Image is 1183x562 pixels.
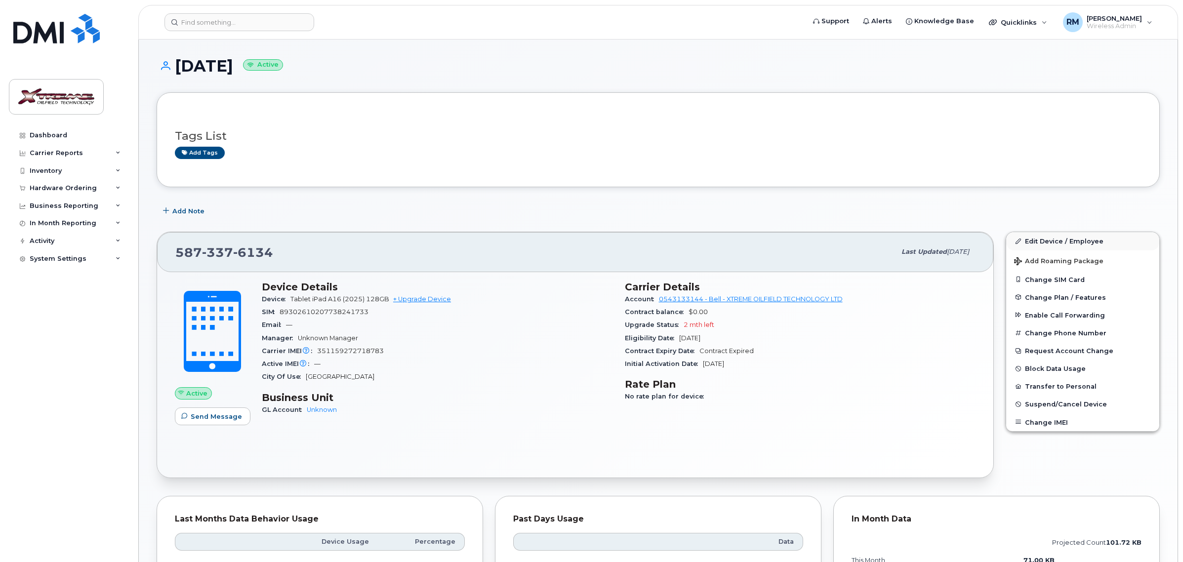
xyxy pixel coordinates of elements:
span: [DATE] [947,248,969,255]
span: Contract balance [625,308,689,316]
div: Last Months Data Behavior Usage [175,514,465,524]
span: 337 [202,245,233,260]
span: Add Roaming Package [1014,257,1103,267]
span: Contract Expiry Date [625,347,699,355]
span: Last updated [901,248,947,255]
span: Contract Expired [699,347,754,355]
button: Add Note [157,202,213,220]
text: projected count [1052,539,1142,546]
span: Active [186,389,207,398]
span: Suspend/Cancel Device [1025,401,1107,408]
span: City Of Use [262,373,306,380]
span: Change Plan / Features [1025,293,1106,301]
span: No rate plan for device [625,393,709,400]
span: [DATE] [703,360,724,367]
span: Send Message [191,412,242,421]
button: Change Phone Number [1006,324,1159,342]
h3: Tags List [175,130,1142,142]
a: Edit Device / Employee [1006,232,1159,250]
span: Device [262,295,290,303]
button: Block Data Usage [1006,360,1159,377]
span: $0.00 [689,308,708,316]
th: Data [676,533,803,551]
span: 89302610207738241733 [280,308,368,316]
h3: Rate Plan [625,378,976,390]
h3: Business Unit [262,392,613,403]
h3: Device Details [262,281,613,293]
span: [GEOGRAPHIC_DATA] [306,373,374,380]
span: Account [625,295,659,303]
span: 587 [175,245,273,260]
button: Suspend/Cancel Device [1006,395,1159,413]
span: Manager [262,334,298,342]
span: Upgrade Status [625,321,684,328]
button: Change SIM Card [1006,271,1159,288]
span: Eligibility Date [625,334,679,342]
span: Initial Activation Date [625,360,703,367]
span: 351159272718783 [317,347,384,355]
button: Send Message [175,407,250,425]
span: 6134 [233,245,273,260]
a: Add tags [175,147,225,159]
span: — [314,360,321,367]
h3: Carrier Details [625,281,976,293]
button: Transfer to Personal [1006,377,1159,395]
span: — [286,321,292,328]
a: Unknown [307,406,337,413]
button: Change IMEI [1006,413,1159,431]
span: SIM [262,308,280,316]
span: Carrier IMEI [262,347,317,355]
div: Past Days Usage [513,514,803,524]
span: Tablet iPad A16 (2025) 128GB [290,295,389,303]
a: + Upgrade Device [393,295,451,303]
h1: [DATE] [157,57,1160,75]
span: 2 mth left [684,321,714,328]
tspan: 101.72 KB [1106,539,1142,546]
span: [DATE] [679,334,700,342]
div: In Month Data [852,514,1142,524]
span: Unknown Manager [298,334,358,342]
th: Device Usage [282,533,378,551]
button: Enable Call Forwarding [1006,306,1159,324]
span: Active IMEI [262,360,314,367]
small: Active [243,59,283,71]
a: 0543133144 - Bell - XTREME OILFIELD TECHNOLOGY LTD [659,295,843,303]
iframe: Messenger Launcher [1140,519,1176,555]
button: Add Roaming Package [1006,250,1159,271]
button: Change Plan / Features [1006,288,1159,306]
span: Email [262,321,286,328]
span: Enable Call Forwarding [1025,311,1105,319]
span: GL Account [262,406,307,413]
span: Add Note [172,206,204,216]
th: Percentage [378,533,465,551]
button: Request Account Change [1006,342,1159,360]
